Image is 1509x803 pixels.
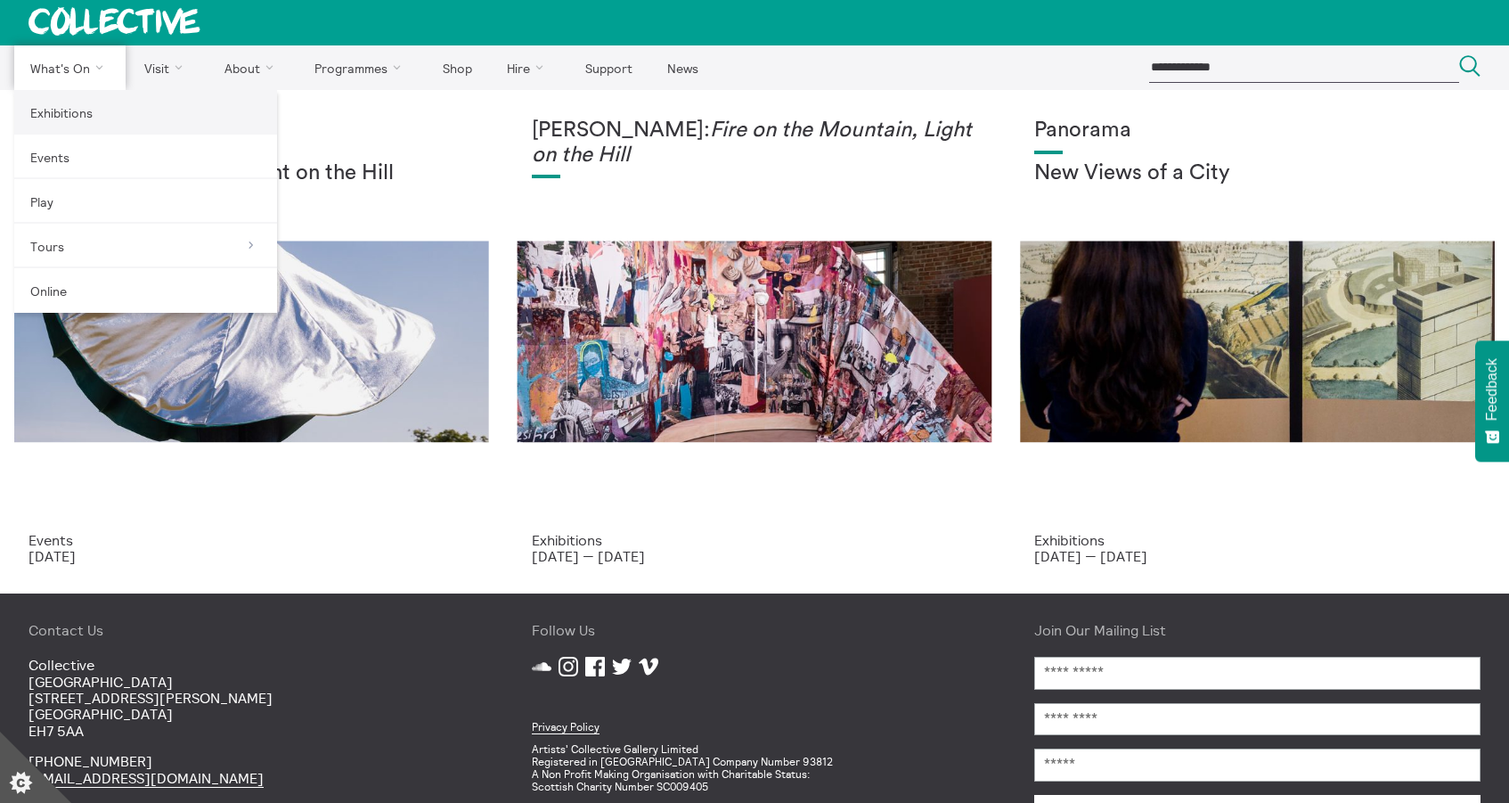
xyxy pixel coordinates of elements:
[29,753,475,786] p: [PHONE_NUMBER]
[29,657,475,739] p: Collective [GEOGRAPHIC_DATA] [STREET_ADDRESS][PERSON_NAME] [GEOGRAPHIC_DATA] EH7 5AA
[532,532,978,548] p: Exhibitions
[14,268,277,313] a: Online
[427,45,487,90] a: Shop
[1034,532,1480,548] p: Exhibitions
[1034,161,1480,186] h2: New Views of a City
[503,90,1007,594] a: Photo: Eoin Carey [PERSON_NAME]:Fire on the Mountain, Light on the Hill Exhibitions [DATE] — [DATE]
[29,622,475,638] h4: Contact Us
[532,119,972,166] em: Fire on the Mountain, Light on the Hill
[1006,90,1509,594] a: Collective Panorama June 2025 small file 8 Panorama New Views of a City Exhibitions [DATE] — [DATE]
[492,45,567,90] a: Hire
[532,743,978,792] p: Artists' Collective Gallery Limited Registered in [GEOGRAPHIC_DATA] Company Number 93812 A Non Pr...
[569,45,648,90] a: Support
[1034,622,1480,638] h4: Join Our Mailing List
[532,720,600,734] a: Privacy Policy
[29,548,475,564] p: [DATE]
[14,45,126,90] a: What's On
[14,224,277,268] a: Tours
[1034,548,1480,564] p: [DATE] — [DATE]
[14,135,277,179] a: Events
[1034,119,1480,143] h1: Panorama
[29,769,264,788] a: [EMAIL_ADDRESS][DOMAIN_NAME]
[129,45,206,90] a: Visit
[651,45,714,90] a: News
[299,45,424,90] a: Programmes
[14,179,277,224] a: Play
[532,548,978,564] p: [DATE] — [DATE]
[14,90,277,135] a: Exhibitions
[29,532,475,548] p: Events
[532,622,978,638] h4: Follow Us
[208,45,296,90] a: About
[1475,340,1509,462] button: Feedback - Show survey
[532,119,978,168] h1: [PERSON_NAME]:
[1484,358,1500,421] span: Feedback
